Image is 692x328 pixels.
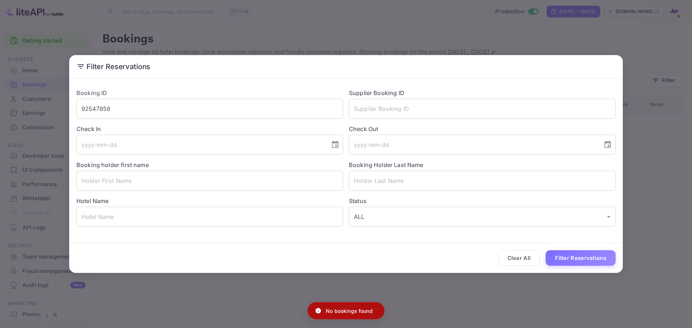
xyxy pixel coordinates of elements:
[349,197,616,205] label: Status
[349,99,616,119] input: Supplier Booking ID
[76,135,325,155] input: yyyy-mm-dd
[349,171,616,191] input: Holder Last Name
[349,161,423,169] label: Booking Holder Last Name
[349,89,404,96] label: Supplier Booking ID
[600,138,615,152] button: Choose date
[76,171,343,191] input: Holder First Name
[349,135,598,155] input: yyyy-mm-dd
[326,307,373,315] p: No bookings found
[69,55,623,78] h2: Filter Reservations
[349,207,616,227] div: ALL
[76,125,343,133] label: Check In
[349,125,616,133] label: Check Out
[76,197,109,205] label: Hotel Name
[76,89,107,96] label: Booking ID
[76,161,149,169] label: Booking holder first name
[76,99,343,119] input: Booking ID
[546,250,616,266] button: Filter Reservations
[328,138,342,152] button: Choose date
[498,250,540,266] button: Clear All
[76,207,343,227] input: Hotel Name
